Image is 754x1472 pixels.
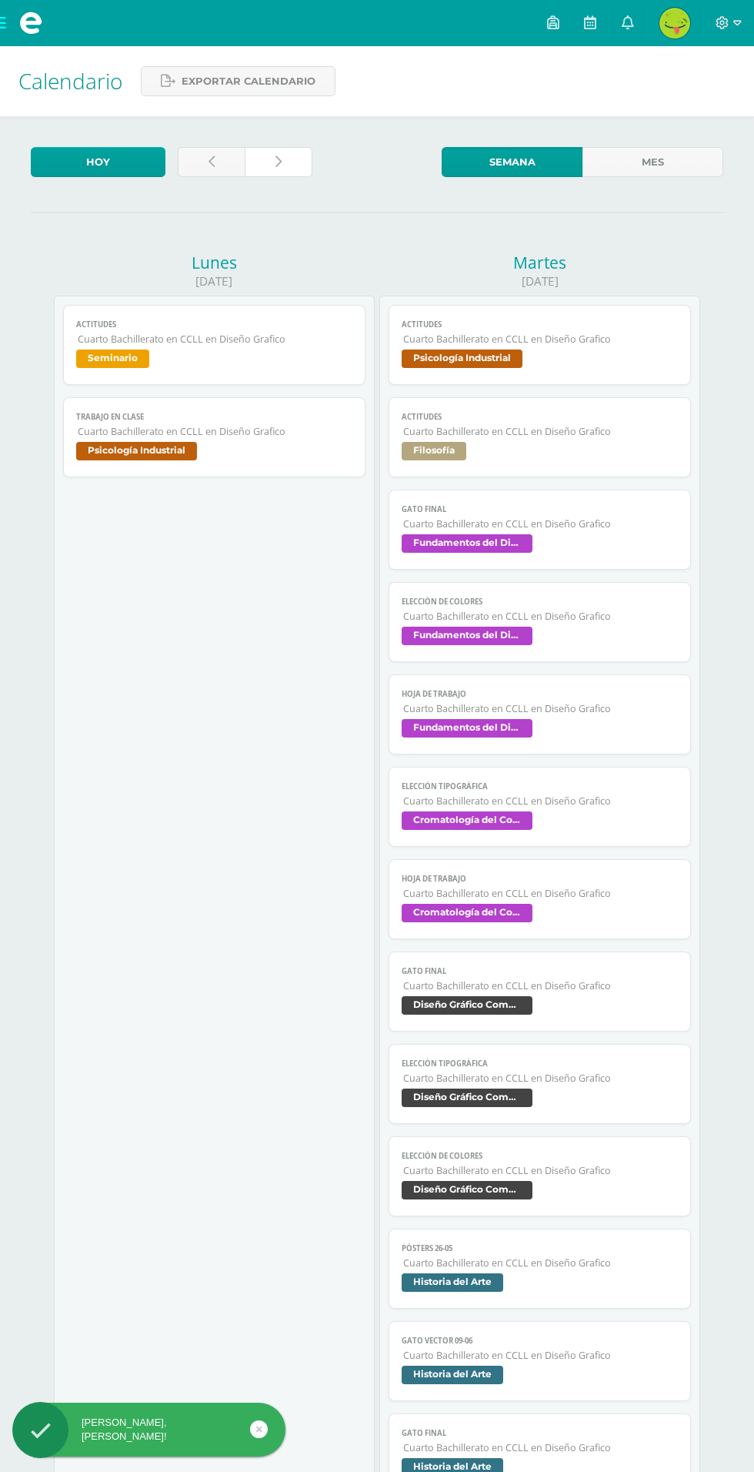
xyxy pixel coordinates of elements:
[402,689,677,699] span: Hoja de trabajo
[402,1059,677,1069] span: Elección tipográfica
[389,1044,690,1124] a: Elección tipográficaCuarto Bachillerato en CCLL en Diseño GraficoDiseño Gráfico Computarizado
[659,8,690,38] img: 97e88fa67c80cacf31678ba3dd903fc2.png
[403,702,677,715] span: Cuarto Bachillerato en CCLL en Diseño Grafico
[402,1243,677,1253] span: Pósters 26-05
[402,627,532,645] span: Fundamentos del Diseño
[76,442,197,460] span: Psicología Industrial
[403,517,677,530] span: Cuarto Bachillerato en CCLL en Diseño Grafico
[402,534,532,553] span: Fundamentos del Diseño
[389,1321,690,1401] a: Gato vector 09-06Cuarto Bachillerato en CCLL en Diseño GraficoHistoria del Arte
[403,1164,677,1177] span: Cuarto Bachillerato en CCLL en Diseño Grafico
[389,1229,690,1309] a: Pósters 26-05Cuarto Bachillerato en CCLL en Diseño GraficoHistoria del Arte
[389,952,690,1032] a: Gato FinalCuarto Bachillerato en CCLL en Diseño GraficoDiseño Gráfico Computarizado
[403,795,677,808] span: Cuarto Bachillerato en CCLL en Diseño Grafico
[402,319,677,330] span: Actitudes
[402,1336,677,1346] span: Gato vector 09-06
[389,305,690,385] a: ActitudesCuarto Bachillerato en CCLL en Diseño GraficoPsicología Industrial
[402,904,532,922] span: Cromatología del Color
[389,490,690,570] a: Gato FinalCuarto Bachillerato en CCLL en Diseño GraficoFundamentos del Diseño
[389,767,690,847] a: Elección tipográficaCuarto Bachillerato en CCLL en Diseño GraficoCromatología del Color
[403,979,677,992] span: Cuarto Bachillerato en CCLL en Diseño Grafico
[402,597,677,607] span: Elección de colores
[78,425,352,438] span: Cuarto Bachillerato en CCLL en Diseño Grafico
[402,350,522,368] span: Psicología Industrial
[402,1366,503,1384] span: Historia del Arte
[31,147,165,177] a: Hoy
[78,333,352,346] span: Cuarto Bachillerato en CCLL en Diseño Grafico
[389,397,690,477] a: ActitudesCuarto Bachillerato en CCLL en Diseño GraficoFilosofía
[76,350,149,368] span: Seminario
[402,1273,503,1292] span: Historia del Arte
[76,319,352,330] span: Actitudes
[402,996,532,1015] span: Diseño Gráfico Computarizado
[402,504,677,514] span: Gato Final
[182,67,315,95] span: Exportar calendario
[389,582,690,662] a: Elección de coloresCuarto Bachillerato en CCLL en Diseño GraficoFundamentos del Diseño
[403,1256,677,1270] span: Cuarto Bachillerato en CCLL en Diseño Grafico
[379,273,700,289] div: [DATE]
[403,610,677,623] span: Cuarto Bachillerato en CCLL en Diseño Grafico
[403,1072,677,1085] span: Cuarto Bachillerato en CCLL en Diseño Grafico
[402,442,466,460] span: Filosofía
[402,412,677,422] span: Actitudes
[402,781,677,791] span: Elección tipográfica
[403,425,677,438] span: Cuarto Bachillerato en CCLL en Diseño Grafico
[12,1416,285,1444] div: [PERSON_NAME], [PERSON_NAME]!
[442,147,582,177] a: Semana
[379,252,700,273] div: Martes
[403,333,677,346] span: Cuarto Bachillerato en CCLL en Diseño Grafico
[402,874,677,884] span: Hoja de trabajo
[403,1349,677,1362] span: Cuarto Bachillerato en CCLL en Diseño Grafico
[403,887,677,900] span: Cuarto Bachillerato en CCLL en Diseño Grafico
[582,147,723,177] a: Mes
[63,305,365,385] a: ActitudesCuarto Bachillerato en CCLL en Diseño GraficoSeminario
[63,397,365,477] a: Trabajo en claseCuarto Bachillerato en CCLL en Diseño GraficoPsicología Industrial
[141,66,335,96] a: Exportar calendario
[402,719,532,738] span: Fundamentos del Diseño
[402,1428,677,1438] span: Gato Final
[389,1136,690,1216] a: Elección de coloresCuarto Bachillerato en CCLL en Diseño GraficoDiseño Gráfico Computarizado
[403,1441,677,1454] span: Cuarto Bachillerato en CCLL en Diseño Grafico
[18,66,122,95] span: Calendario
[54,252,375,273] div: Lunes
[402,966,677,976] span: Gato Final
[54,273,375,289] div: [DATE]
[402,1151,677,1161] span: Elección de colores
[389,674,690,754] a: Hoja de trabajoCuarto Bachillerato en CCLL en Diseño GraficoFundamentos del Diseño
[402,811,532,830] span: Cromatología del Color
[402,1181,532,1199] span: Diseño Gráfico Computarizado
[389,859,690,939] a: Hoja de trabajoCuarto Bachillerato en CCLL en Diseño GraficoCromatología del Color
[76,412,352,422] span: Trabajo en clase
[402,1089,532,1107] span: Diseño Gráfico Computarizado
